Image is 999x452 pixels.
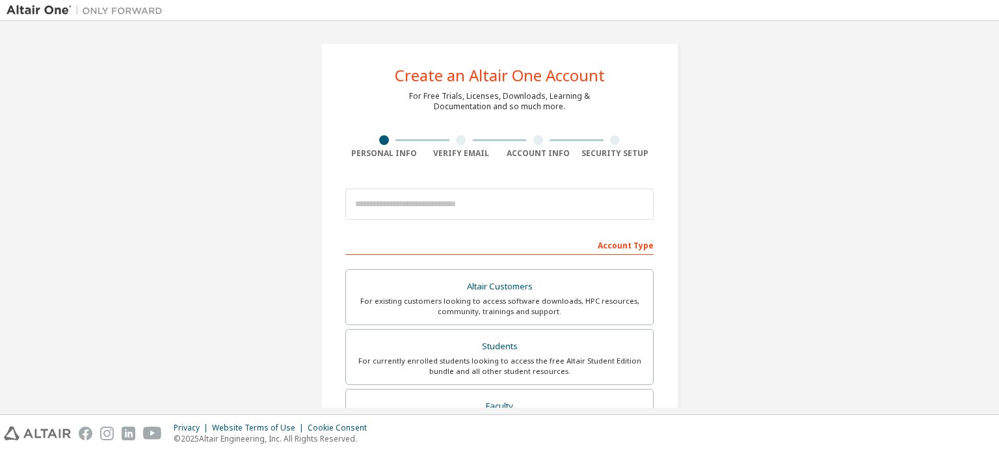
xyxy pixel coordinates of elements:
div: Privacy [174,423,212,433]
div: Verify Email [423,148,500,159]
div: Personal Info [345,148,423,159]
div: Students [354,338,645,356]
div: Altair Customers [354,278,645,296]
img: Altair One [7,4,169,17]
div: Security Setup [577,148,654,159]
div: Faculty [354,397,645,416]
div: For currently enrolled students looking to access the free Altair Student Edition bundle and all ... [354,356,645,377]
div: For Free Trials, Licenses, Downloads, Learning & Documentation and so much more. [409,91,590,112]
img: instagram.svg [100,427,114,440]
div: Cookie Consent [308,423,375,433]
div: Website Terms of Use [212,423,308,433]
div: Account Info [499,148,577,159]
img: linkedin.svg [122,427,135,440]
img: facebook.svg [79,427,92,440]
p: © 2025 Altair Engineering, Inc. All Rights Reserved. [174,433,375,444]
div: For existing customers looking to access software downloads, HPC resources, community, trainings ... [354,296,645,317]
img: altair_logo.svg [4,427,71,440]
div: Account Type [345,234,654,255]
img: youtube.svg [143,427,162,440]
div: Create an Altair One Account [395,68,605,83]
